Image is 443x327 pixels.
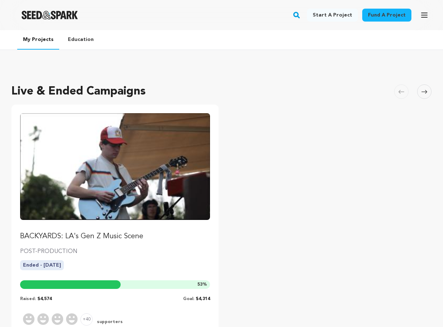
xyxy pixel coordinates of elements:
[66,313,78,325] img: Supporter Image
[183,297,194,301] span: Goal:
[37,313,49,325] img: Supporter Image
[20,231,210,241] p: BACKYARDS: LA's Gen Z Music Scene
[62,30,99,49] a: Education
[95,319,123,326] span: supporters
[80,313,93,326] span: +40
[362,9,411,22] a: Fund a project
[197,282,207,287] span: %
[22,11,78,19] img: Seed&Spark Logo Dark Mode
[196,297,210,301] span: $4,314
[307,9,358,22] a: Start a project
[197,282,202,287] span: 53
[52,313,63,325] img: Supporter Image
[37,297,52,301] span: $4,574
[20,297,36,301] span: Raised:
[11,83,146,100] h2: Live & Ended Campaigns
[20,260,64,270] p: Ended - [DATE]
[17,30,59,50] a: My Projects
[20,113,210,241] a: Fund BACKYARDS: LA's Gen Z Music Scene
[22,11,78,19] a: Seed&Spark Homepage
[20,247,210,256] p: POST-PRODUCTION
[23,313,34,325] img: Supporter Image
